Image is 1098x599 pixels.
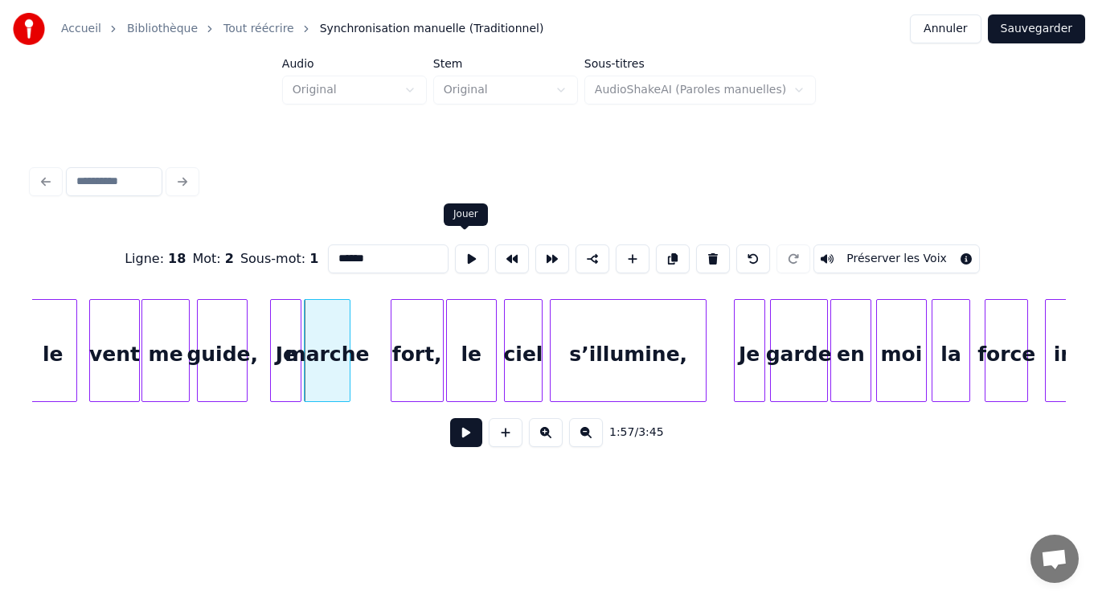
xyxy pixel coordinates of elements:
[638,425,663,441] span: 3:45
[584,58,816,69] label: Sous-titres
[309,251,318,266] span: 1
[282,58,427,69] label: Audio
[1030,535,1079,583] div: Ouvrir le chat
[223,21,294,37] a: Tout réécrire
[240,249,318,269] div: Sous-mot :
[168,251,186,266] span: 18
[61,21,543,37] nav: breadcrumb
[609,425,648,441] div: /
[910,14,981,43] button: Annuler
[609,425,634,441] span: 1:57
[813,244,980,273] button: Toggle
[61,21,101,37] a: Accueil
[453,208,478,221] div: Jouer
[192,249,234,269] div: Mot :
[320,21,544,37] span: Synchronisation manuelle (Traditionnel)
[13,13,45,45] img: youka
[127,21,198,37] a: Bibliothèque
[125,249,186,269] div: Ligne :
[988,14,1085,43] button: Sauvegarder
[225,251,234,266] span: 2
[433,58,578,69] label: Stem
